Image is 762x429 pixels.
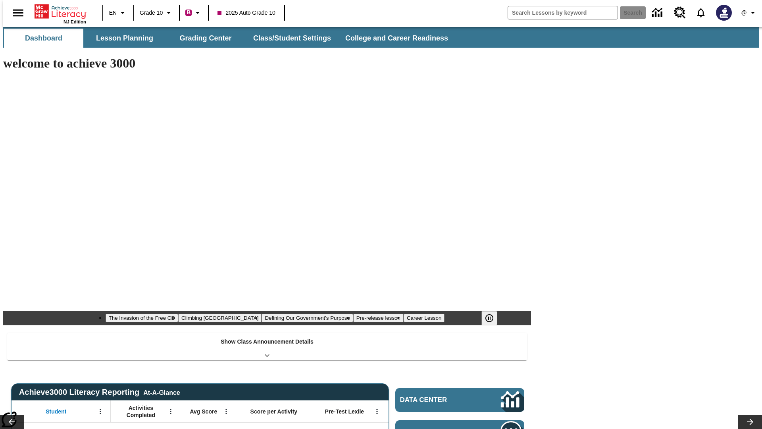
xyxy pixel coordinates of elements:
[325,408,364,415] span: Pre-Test Lexile
[400,396,474,404] span: Data Center
[716,5,732,21] img: Avatar
[395,388,524,412] a: Data Center
[190,408,217,415] span: Avg Score
[711,2,737,23] button: Select a new avatar
[250,408,298,415] span: Score per Activity
[35,3,86,24] div: Home
[3,27,759,48] div: SubNavbar
[404,314,444,322] button: Slide 5 Career Lesson
[741,9,747,17] span: @
[109,9,117,17] span: EN
[143,388,180,396] div: At-A-Glance
[691,2,711,23] a: Notifications
[140,9,163,17] span: Grade 10
[247,29,337,48] button: Class/Student Settings
[85,29,164,48] button: Lesson Planning
[339,29,454,48] button: College and Career Readiness
[165,406,177,417] button: Open Menu
[7,333,527,360] div: Show Class Announcement Details
[737,6,762,20] button: Profile/Settings
[6,1,30,25] button: Open side menu
[182,6,206,20] button: Boost Class color is violet red. Change class color
[94,406,106,417] button: Open Menu
[35,4,86,19] a: Home
[106,6,131,20] button: Language: EN, Select a language
[262,314,353,322] button: Slide 3 Defining Our Government's Purpose
[115,404,167,419] span: Activities Completed
[220,406,232,417] button: Open Menu
[137,6,177,20] button: Grade: Grade 10, Select a grade
[481,311,497,325] button: Pause
[19,388,180,397] span: Achieve3000 Literacy Reporting
[187,8,190,17] span: B
[221,338,314,346] p: Show Class Announcement Details
[371,406,383,417] button: Open Menu
[178,314,262,322] button: Slide 2 Climbing Mount Tai
[353,314,404,322] button: Slide 4 Pre-release lesson
[4,29,83,48] button: Dashboard
[3,56,531,71] h1: welcome to achieve 3000
[647,2,669,24] a: Data Center
[3,29,455,48] div: SubNavbar
[166,29,245,48] button: Grading Center
[217,9,275,17] span: 2025 Auto Grade 10
[106,314,178,322] button: Slide 1 The Invasion of the Free CD
[46,408,66,415] span: Student
[508,6,618,19] input: search field
[481,311,505,325] div: Pause
[738,415,762,429] button: Lesson carousel, Next
[63,19,86,24] span: NJ Edition
[669,2,691,23] a: Resource Center, Will open in new tab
